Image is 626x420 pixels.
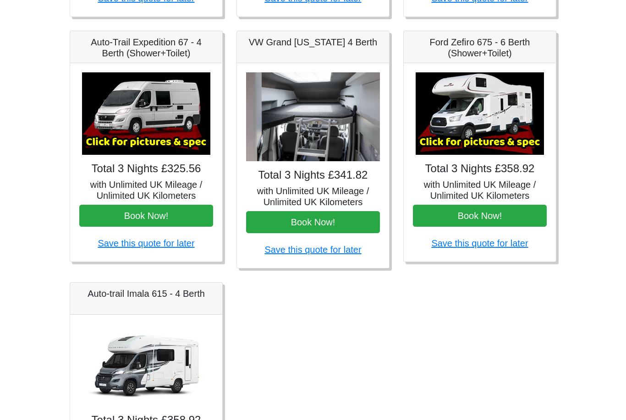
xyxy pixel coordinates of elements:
[79,289,213,300] h5: Auto-trail Imala 615 - 4 Berth
[79,205,213,227] button: Book Now!
[413,163,547,176] h4: Total 3 Nights £358.92
[79,180,213,202] h5: with Unlimited UK Mileage / Unlimited UK Kilometers
[413,180,547,202] h5: with Unlimited UK Mileage / Unlimited UK Kilometers
[416,73,544,155] img: Ford Zefiro 675 - 6 Berth (Shower+Toilet)
[431,239,528,249] a: Save this quote for later
[246,186,380,208] h5: with Unlimited UK Mileage / Unlimited UK Kilometers
[98,239,194,249] a: Save this quote for later
[246,169,380,182] h4: Total 3 Nights £341.82
[413,37,547,59] h5: Ford Zefiro 675 - 6 Berth (Shower+Toilet)
[82,73,210,155] img: Auto-Trail Expedition 67 - 4 Berth (Shower+Toilet)
[264,245,361,255] a: Save this quote for later
[413,205,547,227] button: Book Now!
[246,73,380,162] img: VW Grand California 4 Berth
[79,37,213,59] h5: Auto-Trail Expedition 67 - 4 Berth (Shower+Toilet)
[82,324,210,407] img: Auto-trail Imala 615 - 4 Berth
[79,163,213,176] h4: Total 3 Nights £325.56
[246,37,380,48] h5: VW Grand [US_STATE] 4 Berth
[246,212,380,234] button: Book Now!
